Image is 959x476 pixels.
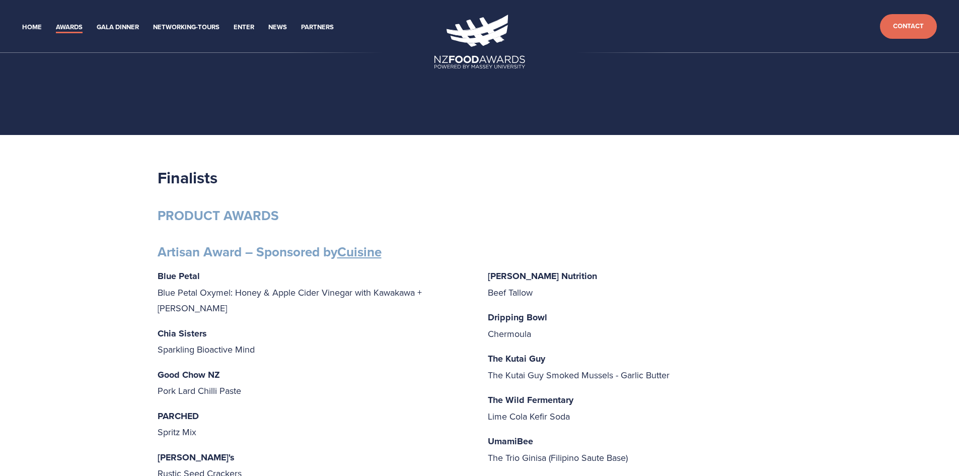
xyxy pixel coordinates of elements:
strong: Artisan Award – Sponsored by [158,242,382,261]
strong: PRODUCT AWARDS [158,206,279,225]
p: Lime Cola Kefir Soda [488,392,802,424]
strong: Chia Sisters [158,327,207,340]
a: Networking-Tours [153,22,219,33]
strong: PARCHED [158,410,199,423]
p: Chermoula [488,309,802,342]
p: Beef Tallow [488,268,802,300]
strong: [PERSON_NAME]'s [158,451,235,464]
a: Cuisine [337,242,382,261]
strong: The Kutai Guy [488,352,545,365]
strong: Finalists [158,166,217,189]
p: The Kutai Guy Smoked Mussels - Garlic Butter [488,351,802,383]
a: Contact [880,14,937,39]
strong: Dripping Bowl [488,311,547,324]
p: Spritz Mix [158,408,472,440]
strong: [PERSON_NAME] Nutrition [488,269,597,283]
p: The Trio Ginisa (Filipino Saute Base) [488,433,802,465]
p: Sparkling Bioactive Mind [158,325,472,358]
p: Blue Petal Oxymel: Honey & Apple Cider Vinegar with Kawakawa + [PERSON_NAME] [158,268,472,316]
strong: Blue Petal [158,269,200,283]
a: Gala Dinner [97,22,139,33]
strong: UmamiBee [488,435,533,448]
a: Awards [56,22,83,33]
a: Home [22,22,42,33]
a: Partners [301,22,334,33]
strong: The Wild Fermentary [488,393,573,406]
strong: Good Chow NZ [158,368,220,381]
a: Enter [234,22,254,33]
p: Pork Lard Chilli Paste [158,367,472,399]
a: News [268,22,287,33]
